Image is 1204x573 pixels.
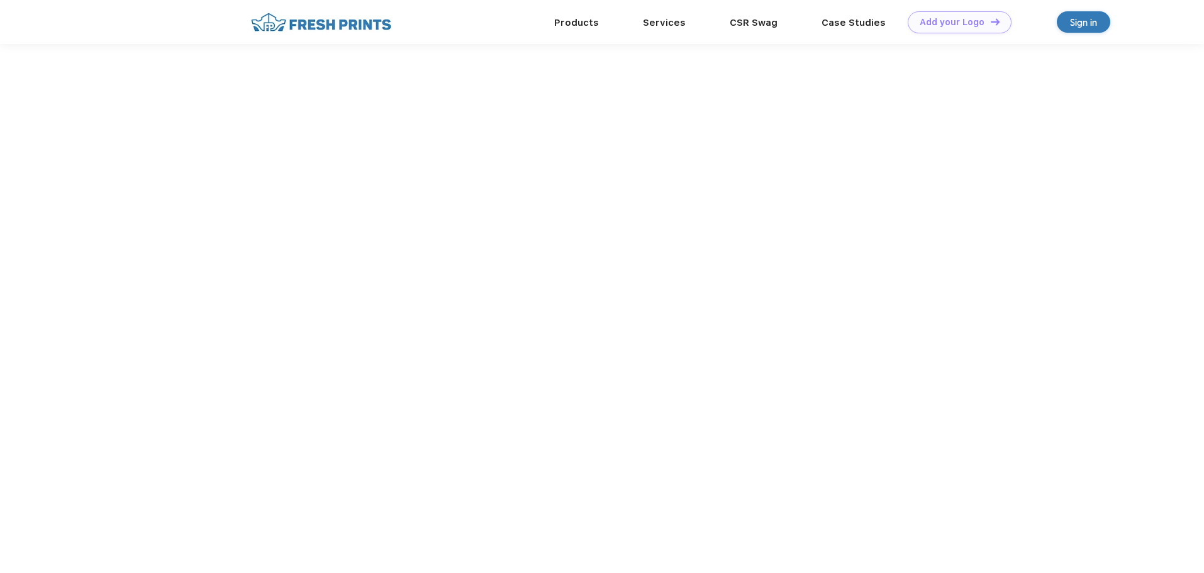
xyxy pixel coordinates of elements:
[1057,11,1110,33] a: Sign in
[554,17,599,28] a: Products
[643,17,686,28] a: Services
[1070,15,1097,30] div: Sign in
[247,11,395,33] img: fo%20logo%202.webp
[991,18,1000,25] img: DT
[730,17,778,28] a: CSR Swag
[920,17,984,28] div: Add your Logo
